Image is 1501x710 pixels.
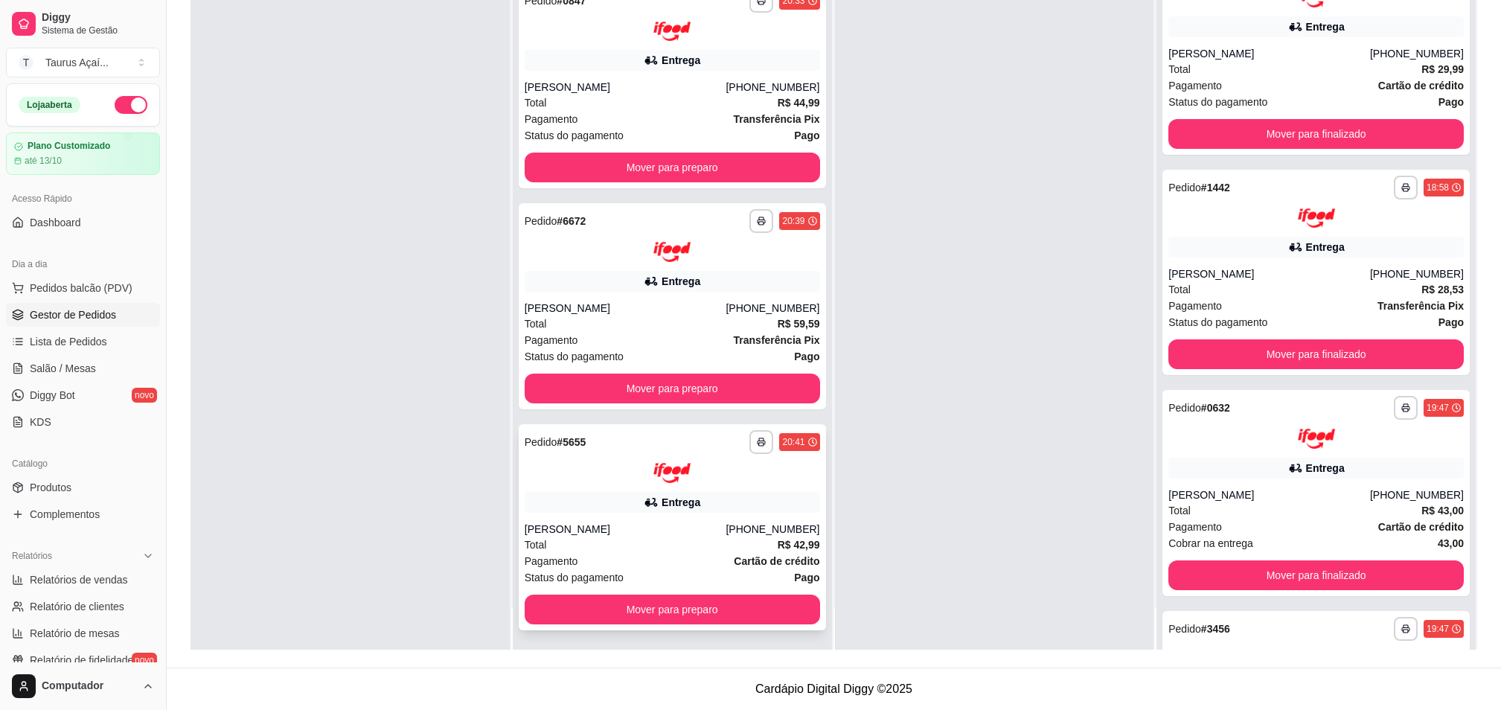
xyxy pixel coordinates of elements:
[1168,519,1222,535] span: Pagamento
[525,215,557,227] span: Pedido
[1168,502,1191,519] span: Total
[1298,650,1335,670] img: ifood
[30,361,96,376] span: Salão / Mesas
[726,301,819,316] div: [PHONE_NUMBER]
[778,97,820,109] strong: R$ 44,99
[525,553,578,569] span: Pagamento
[726,522,819,537] div: [PHONE_NUMBER]
[653,463,691,483] img: ifood
[6,648,160,672] a: Relatório de fidelidadenovo
[525,95,547,111] span: Total
[42,11,154,25] span: Diggy
[1427,623,1449,635] div: 19:47
[1168,339,1464,369] button: Mover para finalizado
[794,572,819,583] strong: Pago
[662,53,700,68] div: Entrega
[6,187,160,211] div: Acesso Rápido
[1201,402,1230,414] strong: # 0632
[30,215,81,230] span: Dashboard
[6,211,160,234] a: Dashboard
[42,679,136,693] span: Computador
[557,215,586,227] strong: # 6672
[525,316,547,332] span: Total
[653,22,691,42] img: ifood
[6,410,160,434] a: KDS
[525,595,820,624] button: Mover para preparo
[662,495,700,510] div: Entrega
[525,80,726,95] div: [PERSON_NAME]
[794,129,819,141] strong: Pago
[1427,182,1449,194] div: 18:58
[115,96,147,114] button: Alterar Status
[6,621,160,645] a: Relatório de mesas
[6,132,160,175] a: Plano Customizadoaté 13/10
[6,6,160,42] a: DiggySistema de Gestão
[525,348,624,365] span: Status do pagamento
[6,356,160,380] a: Salão / Mesas
[525,332,578,348] span: Pagamento
[1438,316,1464,328] strong: Pago
[30,307,116,322] span: Gestor de Pedidos
[1168,298,1222,314] span: Pagamento
[1168,402,1201,414] span: Pedido
[1421,284,1464,295] strong: R$ 28,53
[1438,537,1464,549] strong: 43,00
[525,374,820,403] button: Mover para preparo
[30,507,100,522] span: Complementos
[1168,182,1201,194] span: Pedido
[1168,61,1191,77] span: Total
[28,141,110,152] article: Plano Customizado
[42,25,154,36] span: Sistema de Gestão
[19,97,80,113] div: Loja aberta
[525,153,820,182] button: Mover para preparo
[525,522,726,537] div: [PERSON_NAME]
[525,111,578,127] span: Pagamento
[1168,623,1201,635] span: Pedido
[30,480,71,495] span: Produtos
[1421,505,1464,516] strong: R$ 43,00
[1438,96,1464,108] strong: Pago
[25,155,62,167] article: até 13/10
[6,452,160,476] div: Catálogo
[1370,46,1464,61] div: [PHONE_NUMBER]
[525,436,557,448] span: Pedido
[1201,182,1230,194] strong: # 1442
[1201,623,1230,635] strong: # 3456
[6,48,160,77] button: Select a team
[525,127,624,144] span: Status do pagamento
[1298,208,1335,228] img: ifood
[1298,429,1335,449] img: ifood
[167,668,1501,710] footer: Cardápio Digital Diggy © 2025
[6,476,160,499] a: Produtos
[6,568,160,592] a: Relatórios de vendas
[30,334,107,349] span: Lista de Pedidos
[6,502,160,526] a: Complementos
[30,653,133,668] span: Relatório de fidelidade
[734,555,819,567] strong: Cartão de crédito
[794,351,819,362] strong: Pago
[6,595,160,618] a: Relatório de clientes
[1306,461,1345,476] div: Entrega
[1168,119,1464,149] button: Mover para finalizado
[557,436,586,448] strong: # 5655
[782,215,804,227] div: 20:39
[6,383,160,407] a: Diggy Botnovo
[1378,80,1464,92] strong: Cartão de crédito
[6,276,160,300] button: Pedidos balcão (PDV)
[1306,240,1345,255] div: Entrega
[1168,487,1370,502] div: [PERSON_NAME]
[6,330,160,354] a: Lista de Pedidos
[1168,94,1267,110] span: Status do pagamento
[6,668,160,704] button: Computador
[30,281,132,295] span: Pedidos balcão (PDV)
[1168,77,1222,94] span: Pagamento
[1168,560,1464,590] button: Mover para finalizado
[726,80,819,95] div: [PHONE_NUMBER]
[1168,535,1253,551] span: Cobrar na entrega
[525,301,726,316] div: [PERSON_NAME]
[778,539,820,551] strong: R$ 42,99
[1168,46,1370,61] div: [PERSON_NAME]
[19,55,33,70] span: T
[12,550,52,562] span: Relatórios
[30,415,51,429] span: KDS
